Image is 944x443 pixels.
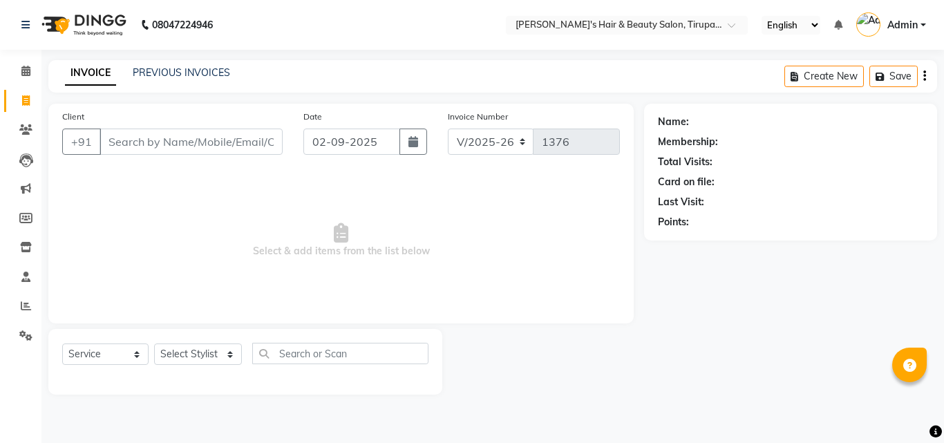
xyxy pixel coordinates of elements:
img: logo [35,6,130,44]
div: Card on file: [658,175,715,189]
span: Admin [887,18,918,32]
a: INVOICE [65,61,116,86]
b: 08047224946 [152,6,213,44]
label: Client [62,111,84,123]
input: Search by Name/Mobile/Email/Code [100,129,283,155]
div: Name: [658,115,689,129]
button: Create New [784,66,864,87]
div: Points: [658,215,689,229]
img: Admin [856,12,880,37]
div: Last Visit: [658,195,704,209]
iframe: chat widget [886,388,930,429]
label: Date [303,111,322,123]
span: Select & add items from the list below [62,171,620,310]
button: +91 [62,129,101,155]
div: Membership: [658,135,718,149]
input: Search or Scan [252,343,428,364]
button: Save [869,66,918,87]
div: Total Visits: [658,155,712,169]
label: Invoice Number [448,111,508,123]
a: PREVIOUS INVOICES [133,66,230,79]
